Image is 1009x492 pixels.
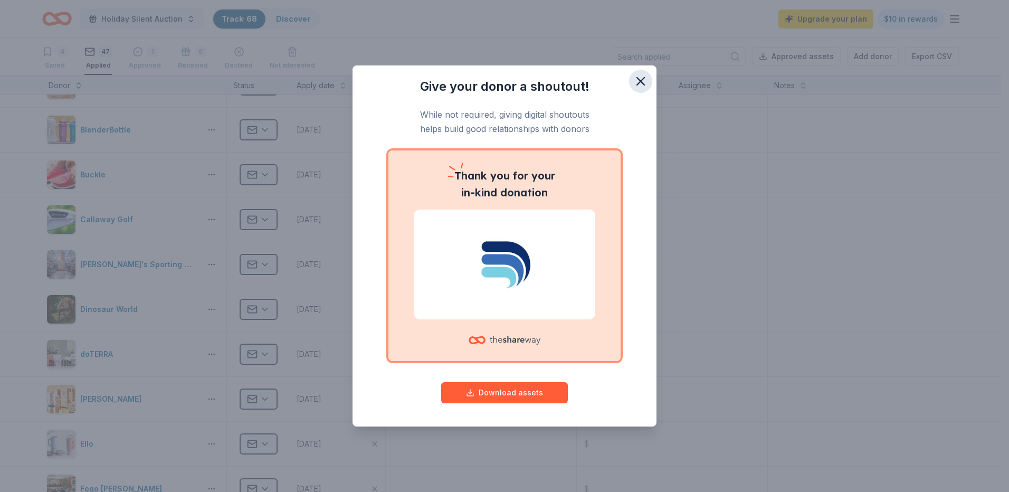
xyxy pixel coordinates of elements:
[374,78,635,95] h3: Give your donor a shoutout!
[374,108,635,136] p: While not required, giving digital shoutouts helps build good relationships with donors
[426,231,583,298] img: Dallas Symphony Orchestra
[454,169,487,182] span: Thank
[441,382,568,403] button: Download assets
[414,167,595,201] p: you for your in-kind donation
